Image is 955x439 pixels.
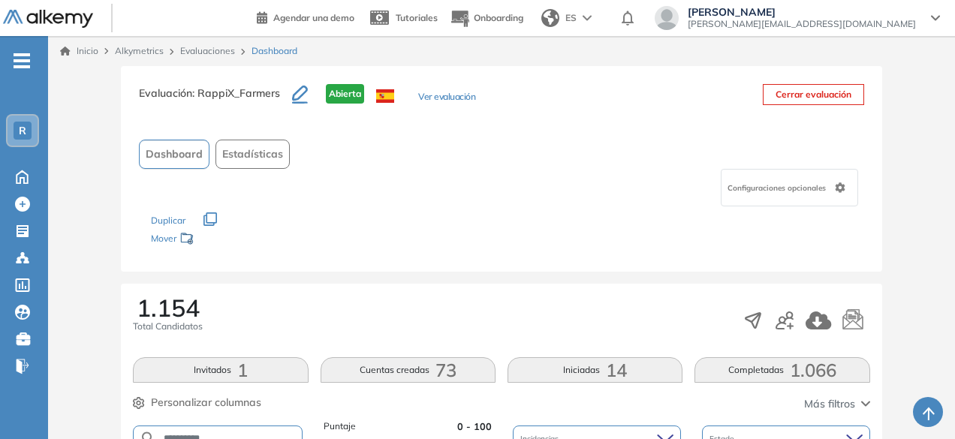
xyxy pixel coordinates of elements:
span: [PERSON_NAME][EMAIL_ADDRESS][DOMAIN_NAME] [688,18,916,30]
img: arrow [583,15,592,21]
span: : RappiX_Farmers [192,86,280,100]
span: Onboarding [474,12,523,23]
span: 1.154 [137,296,200,320]
span: Más filtros [804,396,855,412]
a: Evaluaciones [180,45,235,56]
button: Personalizar columnas [133,395,261,410]
button: Cuentas creadas73 [321,357,496,383]
span: Dashboard [146,146,203,162]
span: Puntaje [324,419,356,434]
button: Ver evaluación [418,90,475,106]
div: Configuraciones opcionales [721,169,858,206]
span: Abierta [326,84,364,104]
span: Duplicar [151,215,185,226]
a: Inicio [60,44,98,58]
img: world [541,9,559,27]
button: Onboarding [450,2,523,35]
button: Completadas1.066 [694,357,869,383]
span: Alkymetrics [115,45,164,56]
button: Iniciadas14 [508,357,682,383]
span: Agendar una demo [273,12,354,23]
span: Dashboard [252,44,297,58]
div: Mover [151,226,301,254]
button: Cerrar evaluación [763,84,864,105]
img: ESP [376,89,394,103]
button: Más filtros [804,396,870,412]
button: Dashboard [139,140,209,169]
span: Estadísticas [222,146,283,162]
span: Configuraciones opcionales [728,182,829,194]
span: ES [565,11,577,25]
span: Personalizar columnas [151,395,261,410]
i: - [14,59,30,62]
button: Invitados1 [133,357,308,383]
span: [PERSON_NAME] [688,6,916,18]
span: R [19,125,26,137]
span: Tutoriales [396,12,438,23]
button: Estadísticas [215,140,290,169]
h3: Evaluación [139,84,292,116]
span: 0 - 100 [457,419,492,434]
img: Logo [3,10,93,29]
a: Agendar una demo [257,8,354,26]
span: Total Candidatos [133,320,203,333]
